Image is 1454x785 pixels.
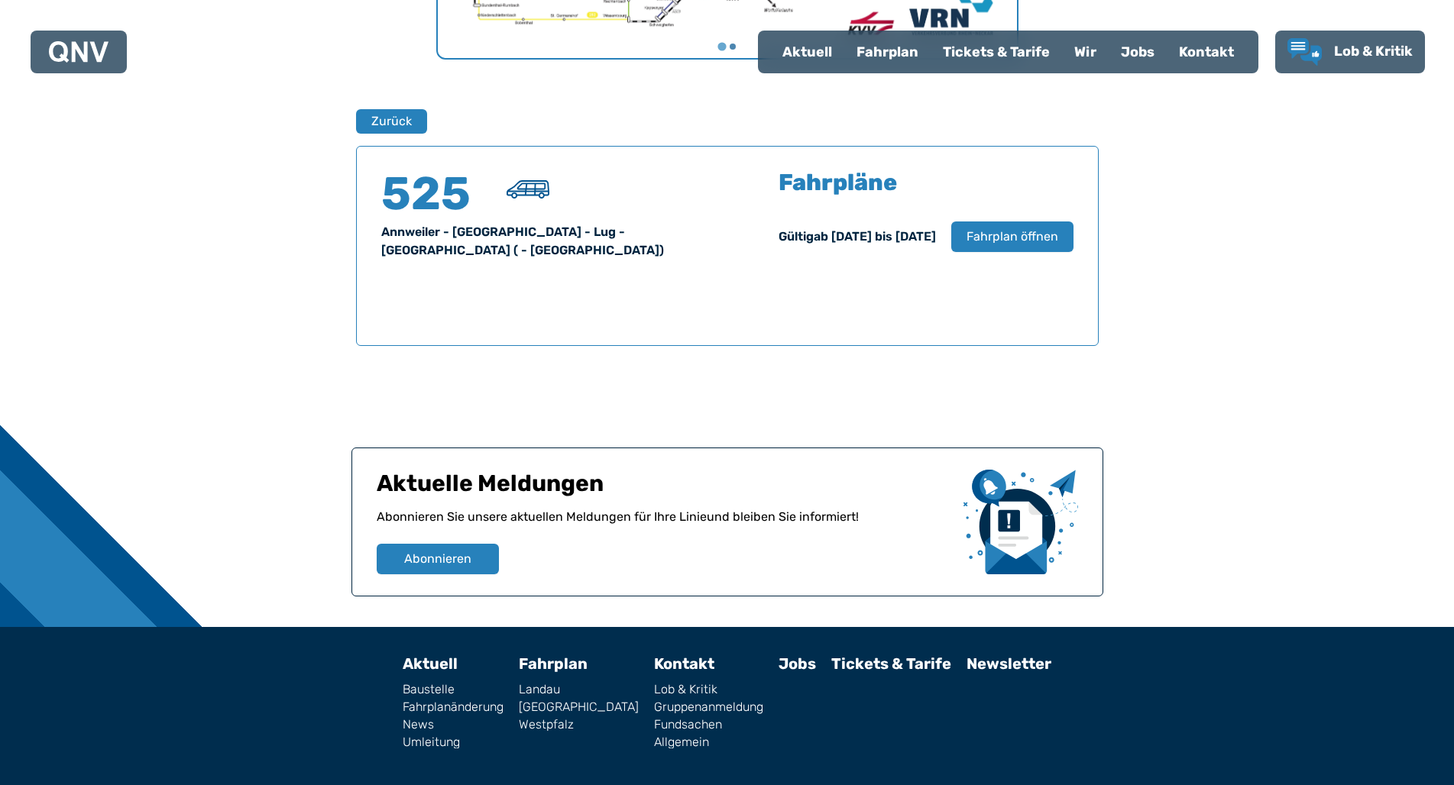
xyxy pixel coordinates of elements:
a: Zurück [356,109,417,134]
a: QNV Logo [49,37,108,67]
a: Allgemein [654,736,763,748]
a: Jobs [1109,32,1167,72]
a: Baustelle [403,683,504,696]
a: Landau [519,683,639,696]
p: Abonnieren Sie unsere aktuellen Meldungen für Ihre Linie und bleiben Sie informiert! [377,508,951,544]
a: Fundsachen [654,719,763,731]
button: Abonnieren [377,544,499,574]
a: Aktuell [403,654,458,673]
a: Tickets & Tarife [931,32,1062,72]
h5: Fahrpläne [779,171,897,194]
a: Tickets & Tarife [831,654,951,673]
a: Kontakt [1167,32,1246,72]
img: newsletter [963,470,1078,574]
a: Westpfalz [519,719,639,731]
a: Jobs [779,654,816,673]
img: Kleinbus [507,180,549,199]
a: [GEOGRAPHIC_DATA] [519,701,639,713]
a: Gruppenanmeldung [654,701,763,713]
a: Fahrplan [844,32,931,72]
a: News [403,719,504,731]
button: Fahrplan öffnen [951,221,1073,252]
a: Kontakt [654,654,714,673]
a: Lob & Kritik [1287,38,1413,66]
a: Newsletter [967,654,1051,673]
button: Gehe zu Seite 1 [717,43,726,51]
a: Wir [1062,32,1109,72]
ul: Wählen Sie eine Seite zum Anzeigen [438,41,1017,52]
a: Lob & Kritik [654,683,763,696]
a: Aktuell [770,32,844,72]
a: Umleitung [403,736,504,748]
span: Fahrplan öffnen [967,228,1058,246]
span: Lob & Kritik [1334,43,1413,60]
span: Abonnieren [404,550,471,568]
button: Gehe zu Seite 2 [730,44,736,50]
h4: 525 [381,171,473,217]
h1: Aktuelle Meldungen [377,470,951,508]
img: QNV Logo [49,41,108,63]
button: Zurück [356,109,427,134]
a: Fahrplan [519,654,588,673]
div: Annweiler - [GEOGRAPHIC_DATA] - Lug - [GEOGRAPHIC_DATA] ( - [GEOGRAPHIC_DATA]) [381,223,709,260]
a: Fahrplanänderung [403,701,504,713]
div: Gültig ab [DATE] bis [DATE] [779,228,936,246]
